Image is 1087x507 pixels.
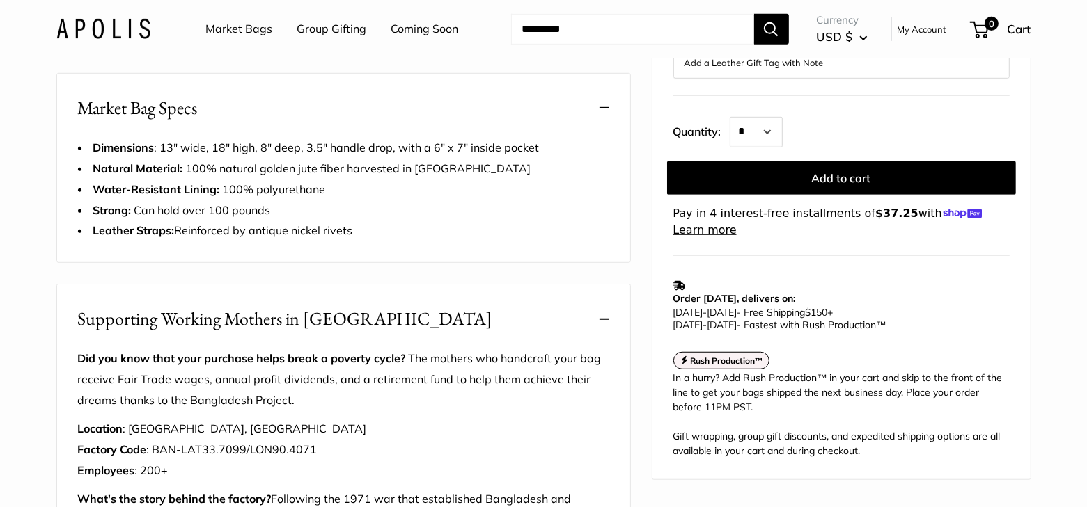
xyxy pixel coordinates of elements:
[703,319,707,331] span: -
[673,306,1003,331] p: - Free Shipping +
[690,355,763,366] strong: Rush Production™
[78,95,198,122] span: Market Bag Specs
[78,421,123,435] strong: Location
[134,203,271,217] span: Can hold over 100 pounds
[511,14,754,45] input: Search...
[806,306,828,319] span: $150
[78,351,602,407] span: The mothers who handcraft your bag receive Fair Trade wages, annual profit dividends, and a retir...
[93,161,531,175] span: 100% natural golden jute fiber harvested in [GEOGRAPHIC_DATA]
[1008,22,1031,36] span: Cart
[673,370,1010,458] div: In a hurry? Add Rush Production™ in your cart and skip to the front of the line to get your bags ...
[817,10,868,30] span: Currency
[57,74,630,143] button: Market Bag Specs
[93,161,183,175] strong: Natural Material:
[754,14,789,45] button: Search
[391,19,459,40] a: Coming Soon
[707,319,737,331] span: [DATE]
[78,442,147,456] strong: Factory Code
[206,19,273,40] a: Market Bags
[984,17,998,31] span: 0
[703,306,707,319] span: -
[673,306,703,319] span: [DATE]
[898,21,947,38] a: My Account
[685,54,999,70] button: Add a Leather Gift Tag with Note
[78,463,135,477] strong: Employees
[93,182,223,196] strong: Water-Resistant Lining:
[78,351,406,365] strong: Did you know that your purchase helps break a poverty cycle?
[673,113,730,147] label: Quantity:
[667,161,1016,195] button: Add to cart
[78,305,493,332] span: Supporting Working Mothers in [GEOGRAPHIC_DATA]
[78,492,272,506] strong: What's the story behind the factory?
[93,203,132,217] strong: Strong:
[78,220,609,241] li: Reinforced by antique nickel rivets
[78,179,609,200] li: 100% polyurethane
[707,306,737,319] span: [DATE]
[817,29,853,44] span: USD $
[78,421,367,477] span: : [GEOGRAPHIC_DATA], [GEOGRAPHIC_DATA] : BAN-LAT33.7099/LON90.4071 : 200+
[57,284,630,353] button: Supporting Working Mothers in [GEOGRAPHIC_DATA]
[297,19,367,40] a: Group Gifting
[673,292,796,305] strong: Order [DATE], delivers on:
[817,26,868,48] button: USD $
[673,319,703,331] span: [DATE]
[93,223,175,237] strong: Leather Straps:
[673,319,886,331] span: - Fastest with Rush Production™
[93,140,155,154] strong: Dimensions
[56,19,150,39] img: Apolis
[93,140,540,154] span: : 13" wide, 18" high, 8" deep, 3.5" handle drop, with a 6" x 7" inside pocket
[971,18,1031,40] a: 0 Cart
